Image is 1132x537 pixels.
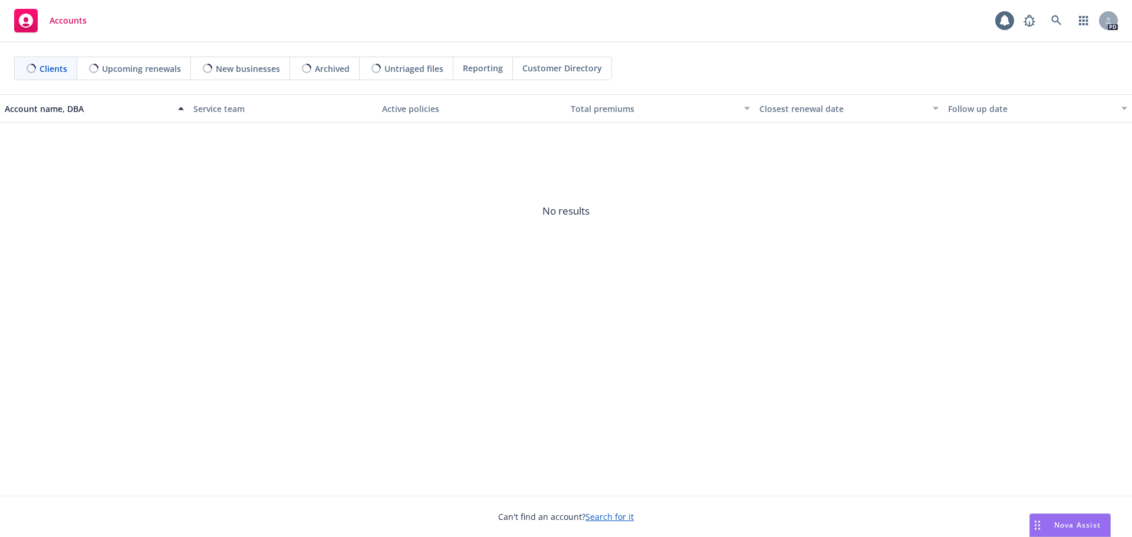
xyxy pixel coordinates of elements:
span: Archived [315,62,350,75]
span: Untriaged files [384,62,443,75]
div: Total premiums [571,103,737,115]
span: Accounts [50,16,87,25]
div: Active policies [382,103,561,115]
div: Service team [193,103,373,115]
button: Closest renewal date [755,94,943,123]
span: Customer Directory [522,62,602,74]
div: Drag to move [1030,514,1045,536]
a: Search for it [585,511,634,522]
div: Follow up date [948,103,1114,115]
button: Total premiums [566,94,755,123]
button: Active policies [377,94,566,123]
span: Nova Assist [1054,520,1101,530]
span: Upcoming renewals [102,62,181,75]
button: Service team [189,94,377,123]
span: Reporting [463,62,503,74]
span: New businesses [216,62,280,75]
a: Search [1045,9,1068,32]
span: Clients [40,62,67,75]
a: Switch app [1072,9,1095,32]
div: Account name, DBA [5,103,171,115]
button: Follow up date [943,94,1132,123]
div: Closest renewal date [759,103,926,115]
button: Nova Assist [1029,513,1111,537]
a: Report a Bug [1018,9,1041,32]
span: Can't find an account? [498,510,634,523]
a: Accounts [9,4,91,37]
